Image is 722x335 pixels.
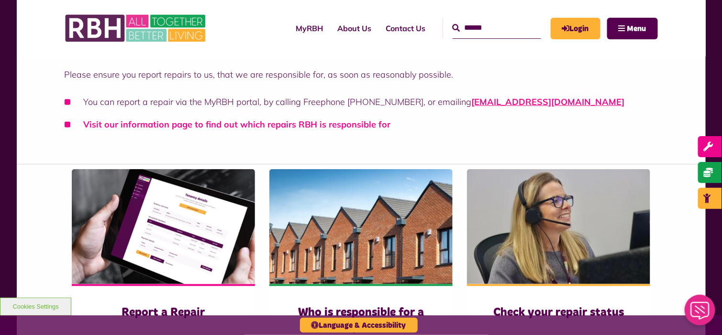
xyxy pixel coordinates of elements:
button: Navigation [607,18,658,39]
img: Contact Centre February 2024 (1) [467,169,650,284]
iframe: Netcall Web Assistant for live chat [679,292,722,335]
h3: Who is responsible for a repair? [289,305,433,335]
a: MyRBH [551,18,600,39]
img: RBH Asset 5 (FB, Linkedin, Twitter) [72,169,255,284]
input: Search [453,18,541,38]
a: [EMAIL_ADDRESS][DOMAIN_NAME] [472,96,625,107]
a: MyRBH [289,15,331,41]
span: Menu [627,25,646,33]
img: RBH homes in Lower Falinge with a blue sky [269,169,453,284]
h3: Check your repair status [486,305,631,320]
a: Contact Us [379,15,433,41]
h3: Report a Repair [91,305,236,320]
a: Visit our information page to find out which repairs RBH is responsible for [84,119,391,130]
button: Language & Accessibility [300,318,418,333]
p: Please ensure you report repairs to us, that we are responsible for, as soon as reasonably possible. [65,68,658,81]
a: About Us [331,15,379,41]
img: RBH [65,10,208,47]
li: You can report a repair via the MyRBH portal, by calling Freephone [PHONE_NUMBER], or emailing [65,95,658,108]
